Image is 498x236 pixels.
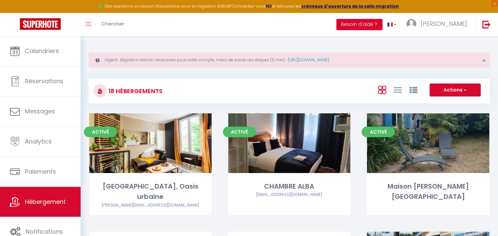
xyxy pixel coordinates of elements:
span: Activé [223,127,256,137]
a: Vue en Box [378,84,386,95]
button: Besoin d'aide ? [336,19,383,30]
span: Chercher [101,20,124,27]
img: Super Booking [20,18,61,30]
span: Activé [362,127,395,137]
div: Airbnb [228,192,351,198]
span: [PERSON_NAME] [421,20,467,28]
h3: 18 Hébergements [107,84,163,98]
button: Ouvrir le widget de chat LiveChat [5,3,25,23]
img: logout [482,20,491,29]
span: Activé [84,127,117,137]
a: ... [PERSON_NAME] [401,13,475,36]
a: Vue en Liste [394,84,402,95]
span: Messages [25,107,55,115]
div: CHAMBRE ALBA [228,181,351,192]
div: Urgent : Migration Airbnb nécessaire pour votre compte, merci de suivre ces étapes (5 min) - [89,52,490,68]
span: Calendriers [25,47,59,55]
button: Actions [430,84,481,97]
a: créneaux d'ouverture de la salle migration [301,3,399,9]
a: ICI [266,3,272,9]
span: Paiements [25,167,56,176]
div: Maison [PERSON_NAME] [GEOGRAPHIC_DATA] [367,181,489,202]
span: × [482,56,486,65]
a: Chercher [96,13,129,36]
span: Réservations [25,77,63,85]
a: Vue par Groupe [409,84,417,95]
div: Airbnb [89,202,212,208]
span: Notifications [26,227,63,236]
a: [URL][DOMAIN_NAME] [288,57,329,63]
span: Hébergement [25,198,66,206]
button: Close [482,58,486,64]
img: ... [406,19,416,29]
span: Analytics [25,137,52,146]
div: [GEOGRAPHIC_DATA], Oasis urbaine [89,181,212,202]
